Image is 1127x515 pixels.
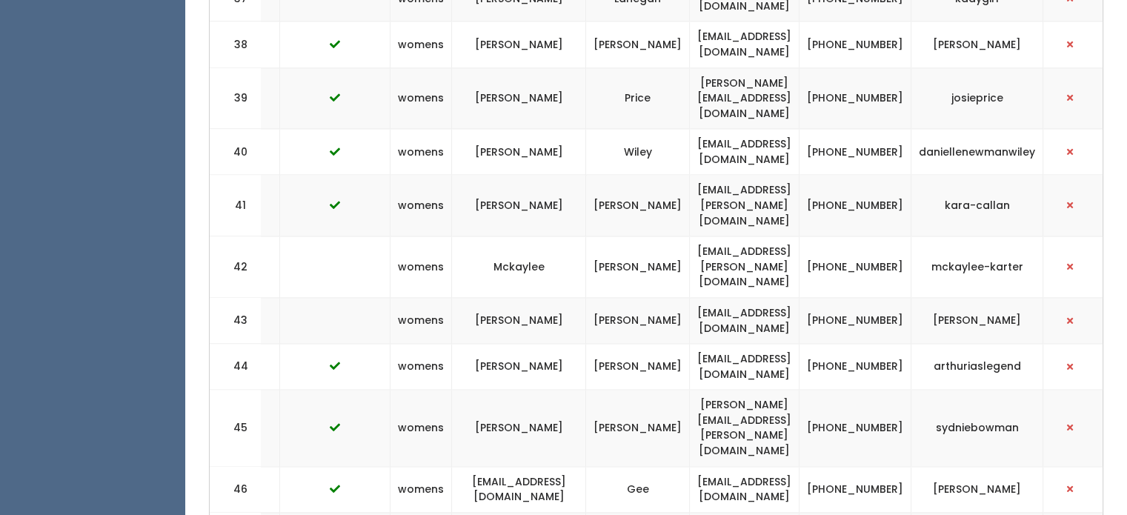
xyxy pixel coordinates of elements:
td: Wiley [586,129,690,175]
td: [PERSON_NAME][EMAIL_ADDRESS][DOMAIN_NAME] [690,67,799,129]
td: [PERSON_NAME] [452,175,586,236]
td: mckaylee-karter [911,236,1043,298]
td: [PHONE_NUMBER] [799,21,911,67]
td: arthuriaslegend [911,344,1043,390]
td: womens [390,297,452,343]
td: [PERSON_NAME] [586,344,690,390]
td: [EMAIL_ADDRESS][PERSON_NAME][DOMAIN_NAME] [690,175,799,236]
td: kara-callan [911,175,1043,236]
td: [PERSON_NAME] [452,390,586,466]
td: josieprice [911,67,1043,129]
td: [PERSON_NAME] [452,297,586,343]
td: [PERSON_NAME] [586,390,690,466]
td: [PHONE_NUMBER] [799,297,911,343]
td: womens [390,466,452,512]
td: [EMAIL_ADDRESS][DOMAIN_NAME] [690,129,799,175]
td: 45 [210,390,262,466]
td: [PERSON_NAME] [586,297,690,343]
td: 40 [210,129,262,175]
td: [PERSON_NAME] [911,21,1043,67]
td: womens [390,67,452,129]
td: 38 [210,21,262,67]
td: 46 [210,466,262,512]
td: [PERSON_NAME] [586,21,690,67]
td: [PHONE_NUMBER] [799,390,911,466]
td: [PERSON_NAME] [586,236,690,298]
td: 39 [210,67,262,129]
td: 43 [210,297,262,343]
td: 44 [210,344,262,390]
td: sydniebowman [911,390,1043,466]
td: [PHONE_NUMBER] [799,236,911,298]
td: [PERSON_NAME] [911,466,1043,512]
td: womens [390,175,452,236]
td: [PHONE_NUMBER] [799,466,911,512]
td: womens [390,236,452,298]
td: [PERSON_NAME][EMAIL_ADDRESS][PERSON_NAME][DOMAIN_NAME] [690,390,799,466]
td: womens [390,129,452,175]
td: womens [390,390,452,466]
td: [PHONE_NUMBER] [799,129,911,175]
td: [PHONE_NUMBER] [799,67,911,129]
td: [EMAIL_ADDRESS][DOMAIN_NAME] [690,21,799,67]
td: [PHONE_NUMBER] [799,175,911,236]
td: [PHONE_NUMBER] [799,344,911,390]
td: [PERSON_NAME] [452,129,586,175]
td: [PERSON_NAME] [586,175,690,236]
td: daniellenewmanwiley [911,129,1043,175]
td: [PERSON_NAME] [911,297,1043,343]
td: Mckaylee [452,236,586,298]
td: womens [390,21,452,67]
td: [EMAIL_ADDRESS][DOMAIN_NAME] [690,466,799,512]
td: [PERSON_NAME] [452,344,586,390]
td: Gee [586,466,690,512]
td: [EMAIL_ADDRESS][DOMAIN_NAME] [452,466,586,512]
td: [PERSON_NAME] [452,21,586,67]
td: 41 [210,175,262,236]
td: [EMAIL_ADDRESS][DOMAIN_NAME] [690,297,799,343]
td: [PERSON_NAME] [452,67,586,129]
td: 42 [210,236,262,298]
td: womens [390,344,452,390]
td: Price [586,67,690,129]
td: [EMAIL_ADDRESS][DOMAIN_NAME] [690,344,799,390]
td: [EMAIL_ADDRESS][PERSON_NAME][DOMAIN_NAME] [690,236,799,298]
